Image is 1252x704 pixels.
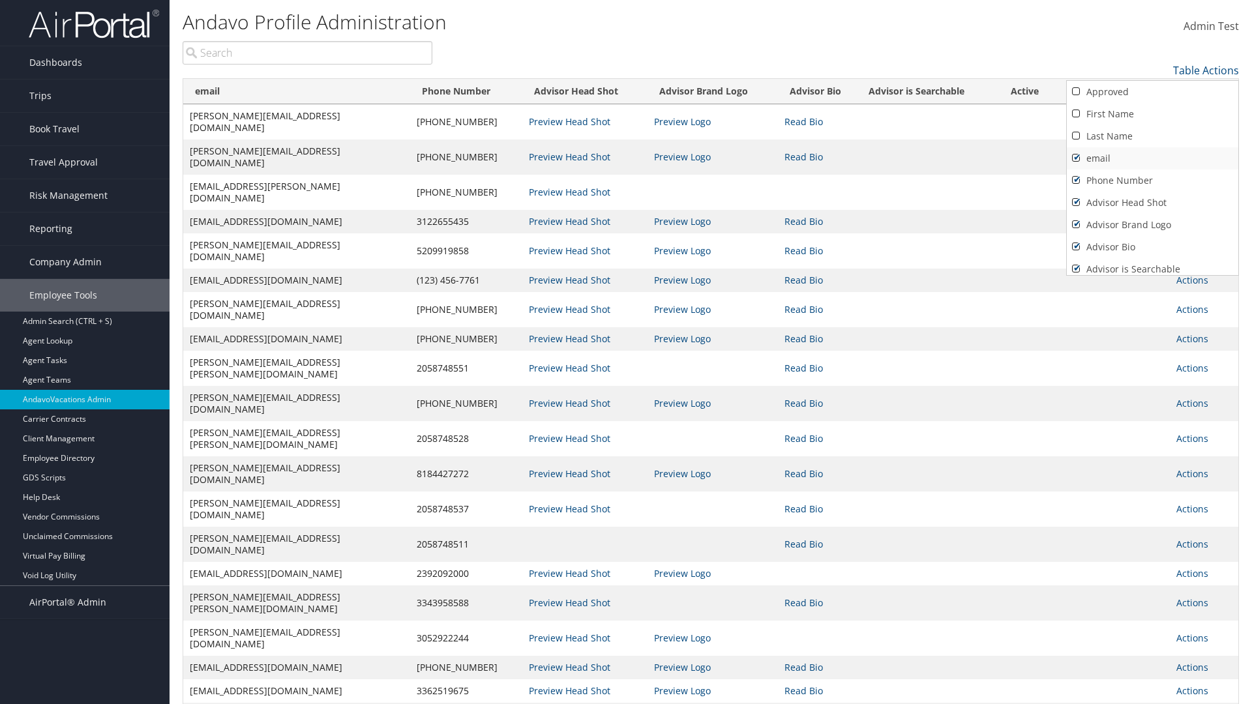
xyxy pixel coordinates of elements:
[1067,192,1238,214] a: Advisor Head Shot
[1067,103,1238,125] a: First Name
[1067,169,1238,192] a: Phone Number
[1067,258,1238,280] a: Advisor is Searchable
[1067,147,1238,169] a: email
[29,8,159,39] img: airportal-logo.png
[29,279,97,312] span: Employee Tools
[29,179,108,212] span: Risk Management
[29,586,106,619] span: AirPortal® Admin
[29,146,98,179] span: Travel Approval
[29,46,82,79] span: Dashboards
[1067,125,1238,147] a: Last Name
[1067,81,1238,103] a: Approved
[29,113,80,145] span: Book Travel
[29,246,102,278] span: Company Admin
[1067,214,1238,236] a: Advisor Brand Logo
[29,213,72,245] span: Reporting
[29,80,52,112] span: Trips
[1067,236,1238,258] a: Advisor Bio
